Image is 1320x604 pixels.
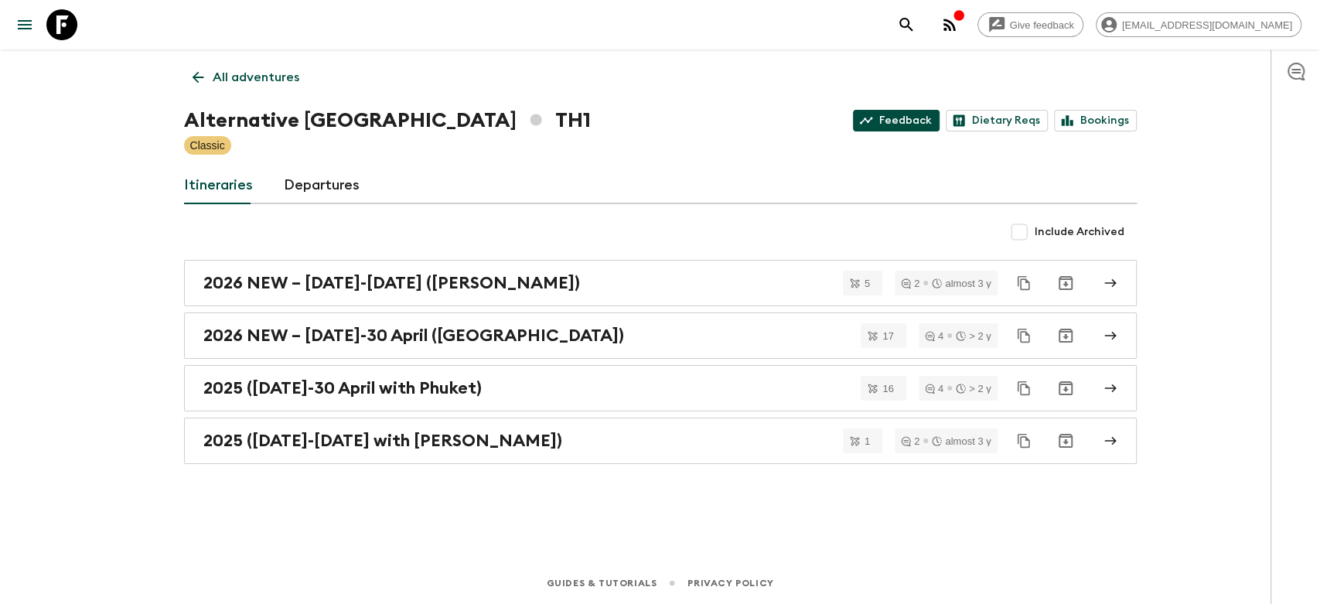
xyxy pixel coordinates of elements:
span: 5 [855,278,879,288]
span: [EMAIL_ADDRESS][DOMAIN_NAME] [1114,19,1301,31]
button: menu [9,9,40,40]
h2: 2025 ([DATE]-[DATE] with [PERSON_NAME]) [203,431,562,451]
a: 2025 ([DATE]-30 April with Phuket) [184,365,1137,411]
h2: 2025 ([DATE]-30 April with Phuket) [203,378,482,398]
button: Archive [1050,373,1081,404]
a: Guides & Tutorials [546,575,657,592]
a: Itineraries [184,167,253,204]
div: almost 3 y [932,436,991,446]
a: 2025 ([DATE]-[DATE] with [PERSON_NAME]) [184,418,1137,464]
span: Give feedback [1001,19,1083,31]
button: Duplicate [1010,427,1038,455]
span: Include Archived [1035,224,1124,240]
div: > 2 y [956,331,991,341]
a: All adventures [184,62,308,93]
a: Give feedback [977,12,1083,37]
div: 2 [901,436,919,446]
div: 2 [901,278,919,288]
span: 17 [873,331,902,341]
a: 2026 NEW – [DATE]-30 April ([GEOGRAPHIC_DATA]) [184,312,1137,359]
h2: 2026 NEW – [DATE]-30 April ([GEOGRAPHIC_DATA]) [203,326,624,346]
p: Classic [190,138,225,153]
span: 16 [873,384,902,394]
a: Departures [284,167,360,204]
button: Duplicate [1010,374,1038,402]
button: Archive [1050,268,1081,299]
div: almost 3 y [932,278,991,288]
div: [EMAIL_ADDRESS][DOMAIN_NAME] [1096,12,1301,37]
a: Dietary Reqs [946,110,1048,131]
p: All adventures [213,68,299,87]
a: Privacy Policy [687,575,773,592]
button: search adventures [891,9,922,40]
h1: Alternative [GEOGRAPHIC_DATA] TH1 [184,105,591,136]
a: Feedback [853,110,940,131]
h2: 2026 NEW – [DATE]-[DATE] ([PERSON_NAME]) [203,273,580,293]
button: Duplicate [1010,269,1038,297]
a: 2026 NEW – [DATE]-[DATE] ([PERSON_NAME]) [184,260,1137,306]
span: 1 [855,436,879,446]
div: > 2 y [956,384,991,394]
a: Bookings [1054,110,1137,131]
button: Archive [1050,320,1081,351]
button: Duplicate [1010,322,1038,350]
div: 4 [925,384,943,394]
div: 4 [925,331,943,341]
button: Archive [1050,425,1081,456]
